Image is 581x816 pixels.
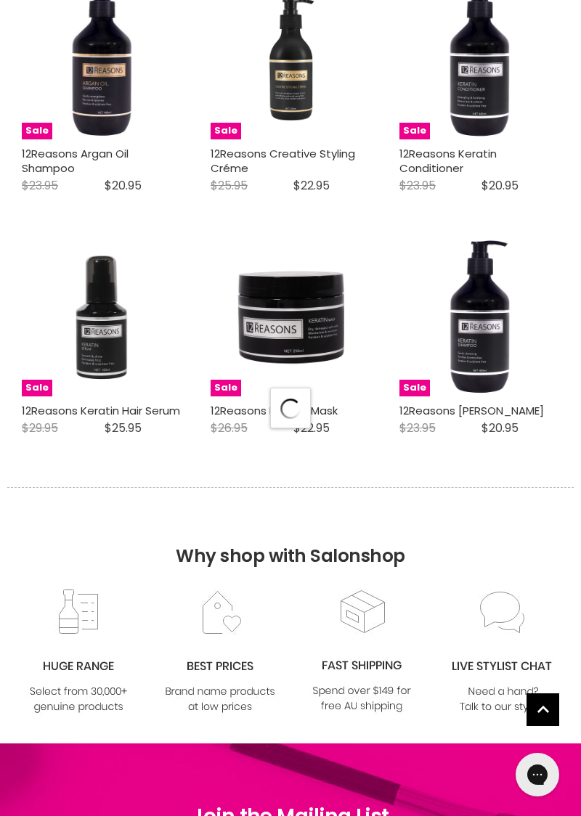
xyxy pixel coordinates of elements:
[22,237,182,396] img: 12Reasons Keratin Hair Serum
[482,177,519,194] span: $20.95
[399,380,430,396] span: Sale
[399,177,436,194] span: $23.95
[22,146,129,176] a: 12Reasons Argan Oil Shampoo
[211,420,248,436] span: $26.95
[211,403,338,418] a: 12Reasons Keratin Mask
[22,403,180,418] a: 12Reasons Keratin Hair Serum
[22,123,52,139] span: Sale
[399,146,497,176] a: 12Reasons Keratin Conditioner
[399,420,436,436] span: $23.95
[527,693,559,726] a: Back to top
[211,177,248,194] span: $25.95
[211,237,370,396] a: 12Reasons Keratin Mask Sale
[527,693,559,731] span: Back to top
[105,177,142,194] span: $20.95
[22,237,182,396] a: 12Reasons Keratin Hair Serum Sale
[293,177,330,194] span: $22.95
[293,420,330,436] span: $22.95
[7,487,574,588] h2: Why shop with Salonshop
[482,420,519,436] span: $20.95
[22,380,52,396] span: Sale
[444,589,562,716] img: chat_c0a1c8f7-3133-4fc6-855f-7264552747f6.jpg
[399,237,559,396] a: 12Reasons Keratin Shampoo 12Reasons Keratin Shampoo Sale
[20,589,137,716] img: range2_8cf790d4-220e-469f-917d-a18fed3854b6.jpg
[399,123,430,139] span: Sale
[211,146,355,176] a: 12Reasons Creative Styling Créme
[211,123,241,139] span: Sale
[22,177,58,194] span: $23.95
[211,380,241,396] span: Sale
[161,589,279,716] img: prices.jpg
[22,420,58,436] span: $29.95
[105,420,142,436] span: $25.95
[399,237,559,396] img: 12Reasons Keratin Shampoo
[508,748,566,801] iframe: Gorgias live chat messenger
[399,403,544,418] a: 12Reasons [PERSON_NAME]
[303,588,420,715] img: fast.jpg
[211,237,370,396] img: 12Reasons Keratin Mask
